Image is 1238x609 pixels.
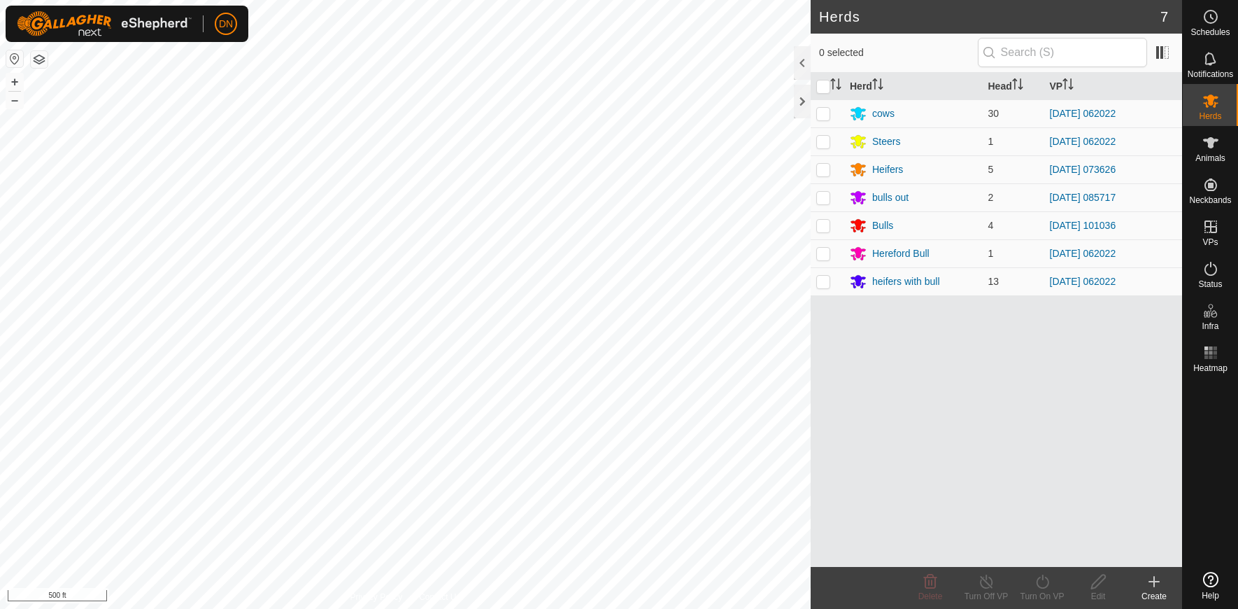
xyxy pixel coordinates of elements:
[1202,322,1218,330] span: Infra
[1199,112,1221,120] span: Herds
[872,106,895,121] div: cows
[872,162,903,177] div: Heifers
[819,8,1160,25] h2: Herds
[1160,6,1168,27] span: 7
[1014,590,1070,603] div: Turn On VP
[419,591,460,603] a: Contact Us
[988,108,999,119] span: 30
[872,218,893,233] div: Bulls
[1050,248,1116,259] a: [DATE] 062022
[1070,590,1126,603] div: Edit
[1198,280,1222,288] span: Status
[1050,276,1116,287] a: [DATE] 062022
[17,11,192,36] img: Gallagher Logo
[1188,70,1233,78] span: Notifications
[6,92,23,108] button: –
[219,17,233,31] span: DN
[1050,136,1116,147] a: [DATE] 062022
[350,591,402,603] a: Privacy Policy
[988,164,994,175] span: 5
[1044,73,1183,100] th: VP
[1126,590,1182,603] div: Create
[1012,80,1023,92] p-sorticon: Activate to sort
[1050,192,1116,203] a: [DATE] 085717
[1193,364,1228,372] span: Heatmap
[918,591,943,601] span: Delete
[958,590,1014,603] div: Turn Off VP
[830,80,841,92] p-sorticon: Activate to sort
[6,73,23,90] button: +
[988,248,994,259] span: 1
[31,51,48,68] button: Map Layers
[872,190,909,205] div: bulls out
[988,220,994,231] span: 4
[988,276,999,287] span: 13
[1202,238,1218,246] span: VPs
[844,73,983,100] th: Herd
[988,192,994,203] span: 2
[1062,80,1074,92] p-sorticon: Activate to sort
[1195,154,1225,162] span: Animals
[6,50,23,67] button: Reset Map
[1183,566,1238,605] a: Help
[872,274,940,289] div: heifers with bull
[1190,28,1230,36] span: Schedules
[872,246,930,261] div: Hereford Bull
[1050,108,1116,119] a: [DATE] 062022
[1202,591,1219,600] span: Help
[872,80,883,92] p-sorticon: Activate to sort
[978,38,1147,67] input: Search (S)
[1189,196,1231,204] span: Neckbands
[1050,164,1116,175] a: [DATE] 073626
[983,73,1044,100] th: Head
[1050,220,1116,231] a: [DATE] 101036
[988,136,994,147] span: 1
[819,45,978,60] span: 0 selected
[872,134,900,149] div: Steers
